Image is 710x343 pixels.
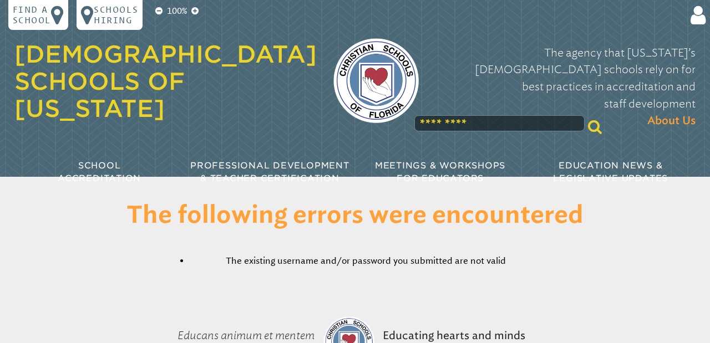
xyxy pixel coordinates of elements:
[436,45,696,130] p: The agency that [US_STATE]’s [DEMOGRAPHIC_DATA] schools rely on for best practices in accreditati...
[82,202,629,229] h1: The following errors were encountered
[94,4,138,25] p: Schools Hiring
[58,160,141,183] span: School Accreditation
[647,113,696,130] span: About Us
[375,160,505,183] span: Meetings & Workshops for Educators
[190,160,349,183] span: Professional Development & Teacher Certification
[13,4,51,25] p: Find a school
[190,254,542,267] li: The existing username and/or password you submitted are not valid
[14,40,317,122] a: [DEMOGRAPHIC_DATA] Schools of [US_STATE]
[333,38,419,124] img: csf-logo-web-colors.png
[553,160,668,183] span: Education News & Legislative Updates
[165,4,189,17] p: 100%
